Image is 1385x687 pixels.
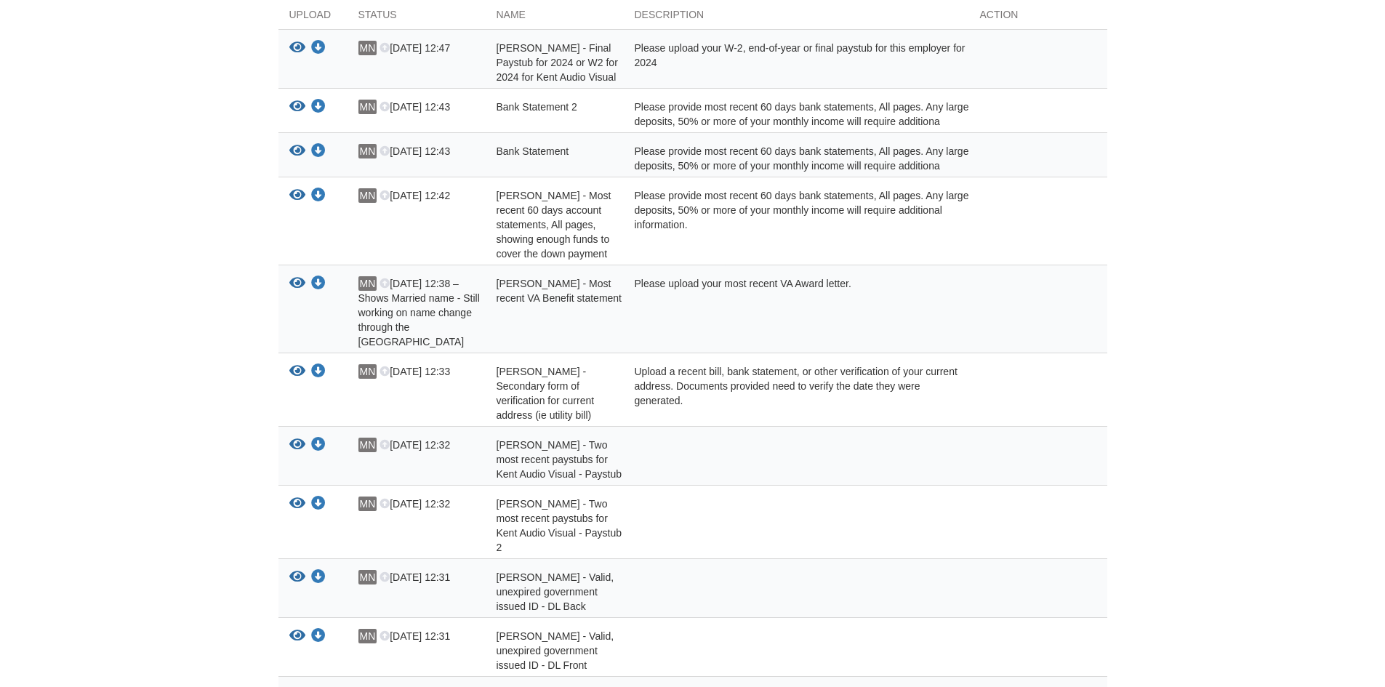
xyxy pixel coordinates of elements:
[380,498,450,510] span: [DATE] 12:32
[311,278,326,290] a: Download Myranda Nevins - Most recent VA Benefit statement
[289,438,305,453] button: View Myranda Nevins - Two most recent paystubs for Kent Audio Visual - Paystub
[380,101,450,113] span: [DATE] 12:43
[497,498,622,553] span: [PERSON_NAME] - Two most recent paystubs for Kent Audio Visual - Paystub 2
[348,7,486,29] div: Status
[289,100,305,115] button: View Bank Statement 2
[311,102,326,113] a: Download Bank Statement 2
[289,188,305,204] button: View Myranda Nevins - Most recent 60 days account statements, All pages, showing enough funds to ...
[358,570,377,584] span: MN
[311,43,326,55] a: Download Myranda Nevins - Final Paystub for 2024 or W2 for 2024 for Kent Audio Visual
[497,571,614,612] span: [PERSON_NAME] - Valid, unexpired government issued ID - DL Back
[358,364,377,379] span: MN
[380,366,450,377] span: [DATE] 12:33
[289,276,305,292] button: View Myranda Nevins - Most recent VA Benefit statement
[289,41,305,56] button: View Myranda Nevins - Final Paystub for 2024 or W2 for 2024 for Kent Audio Visual
[311,366,326,378] a: Download Myranda Nevins - Secondary form of verification for current address (ie utility bill)
[358,144,377,158] span: MN
[624,100,969,129] div: Please provide most recent 60 days bank statements, All pages. Any large deposits, 50% or more of...
[380,145,450,157] span: [DATE] 12:43
[624,41,969,84] div: Please upload your W-2, end-of-year or final paystub for this employer for 2024
[497,630,614,671] span: [PERSON_NAME] - Valid, unexpired government issued ID - DL Front
[497,278,622,304] span: [PERSON_NAME] - Most recent VA Benefit statement
[624,7,969,29] div: Description
[497,190,611,260] span: [PERSON_NAME] - Most recent 60 days account statements, All pages, showing enough funds to cover ...
[358,629,377,643] span: MN
[311,572,326,584] a: Download Myranda Nevins - Valid, unexpired government issued ID - DL Back
[358,438,377,452] span: MN
[358,278,480,347] span: [DATE] 12:38 – Shows Married name - Still working on name change through the [GEOGRAPHIC_DATA]
[380,571,450,583] span: [DATE] 12:31
[311,499,326,510] a: Download Myranda Nevins - Two most recent paystubs for Kent Audio Visual - Paystub 2
[380,42,450,54] span: [DATE] 12:47
[289,497,305,512] button: View Myranda Nevins - Two most recent paystubs for Kent Audio Visual - Paystub 2
[380,439,450,451] span: [DATE] 12:32
[358,276,377,291] span: MN
[486,7,624,29] div: Name
[278,7,348,29] div: Upload
[624,364,969,422] div: Upload a recent bill, bank statement, or other verification of your current address. Documents pr...
[624,144,969,173] div: Please provide most recent 60 days bank statements, All pages. Any large deposits, 50% or more of...
[311,631,326,643] a: Download Myranda Nevins - Valid, unexpired government issued ID - DL Front
[624,188,969,261] div: Please provide most recent 60 days bank statements, All pages. Any large deposits, 50% or more of...
[289,364,305,379] button: View Myranda Nevins - Secondary form of verification for current address (ie utility bill)
[497,439,622,480] span: [PERSON_NAME] - Two most recent paystubs for Kent Audio Visual - Paystub
[380,190,450,201] span: [DATE] 12:42
[358,41,377,55] span: MN
[289,144,305,159] button: View Bank Statement
[497,145,569,157] span: Bank Statement
[497,42,618,83] span: [PERSON_NAME] - Final Paystub for 2024 or W2 for 2024 for Kent Audio Visual
[497,366,595,421] span: [PERSON_NAME] - Secondary form of verification for current address (ie utility bill)
[358,188,377,203] span: MN
[289,629,305,644] button: View Myranda Nevins - Valid, unexpired government issued ID - DL Front
[311,146,326,158] a: Download Bank Statement
[358,497,377,511] span: MN
[380,630,450,642] span: [DATE] 12:31
[358,100,377,114] span: MN
[289,570,305,585] button: View Myranda Nevins - Valid, unexpired government issued ID - DL Back
[624,276,969,349] div: Please upload your most recent VA Award letter.
[311,440,326,451] a: Download Myranda Nevins - Two most recent paystubs for Kent Audio Visual - Paystub
[497,101,577,113] span: Bank Statement 2
[969,7,1107,29] div: Action
[311,190,326,202] a: Download Myranda Nevins - Most recent 60 days account statements, All pages, showing enough funds...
